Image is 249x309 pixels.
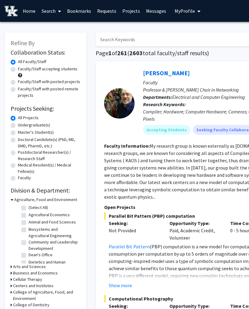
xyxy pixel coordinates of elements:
[13,302,49,308] h3: College of Dentistry
[11,105,80,112] h2: Projects Seeking:
[117,49,127,57] span: 261
[169,220,221,227] p: Opportunity Type:
[94,0,119,22] a: Requests
[143,94,172,100] b: Departments:
[13,270,58,276] h3: Business and Economics
[18,86,80,99] label: Faculty/Staff with posted remote projects
[5,6,18,16] img: University of Kentucky Logo
[29,252,53,258] label: Dean's Office
[29,219,76,225] label: Animal and Food Sciences
[143,69,190,77] a: [PERSON_NAME]
[11,49,80,56] h2: Collaboration Status:
[18,115,39,121] label: All Projects
[18,162,80,175] label: Medical Resident(s) / Medical Fellow(s)
[119,0,143,22] a: Projects
[18,129,54,136] label: Master's Student(s)
[29,239,79,252] label: Community and Leadership Development
[18,59,46,65] label: All Faculty/Staff
[20,0,39,22] a: Home
[18,79,80,85] label: Faculty/Staff with posted projects
[143,101,186,107] b: Research Keywords:
[64,0,94,22] a: Bookmarks
[29,259,79,272] label: Dietetics and Human Nutrition
[5,282,26,304] iframe: Chat
[109,244,150,250] a: Parallel Bit Pattern
[175,8,195,14] span: My Profile
[11,187,80,194] h2: Division & Department:
[13,283,53,289] h3: Centers and Institutes
[29,212,70,218] label: Agricultural Economics
[18,66,77,72] label: Faculty/Staff accepting students
[129,49,143,57] span: 2603
[13,289,80,302] h3: College of Agriculture, Food, and Environment
[18,175,31,181] label: Faculty
[13,264,46,270] h3: Arts and Sciences
[165,220,226,241] div: Paid, Academic Credit, Volunteer
[18,122,50,128] label: Undergraduate(s)
[11,39,35,47] span: Refine By
[143,0,169,22] a: Messages
[109,227,160,234] div: Not Provided
[13,276,42,283] h3: Cellular Therapy
[109,282,132,289] button: Show more
[109,220,160,227] p: Seeking:
[172,94,245,100] span: Electrical and Computer Engineering
[39,0,64,22] a: Search
[104,143,150,149] b: Faculty Information:
[18,149,80,162] label: Postdoctoral Researcher(s) / Research Staff
[14,196,77,203] h3: Agriculture, Food and Environment
[108,49,112,57] span: 1
[143,125,190,135] mat-chip: Accepting Students
[29,204,48,211] label: (Select All)
[29,226,79,239] label: Biosystems and Agricultural Engineering
[18,136,80,149] label: Doctoral Candidate(s) (PhD, MD, DMD, PharmD, etc.)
